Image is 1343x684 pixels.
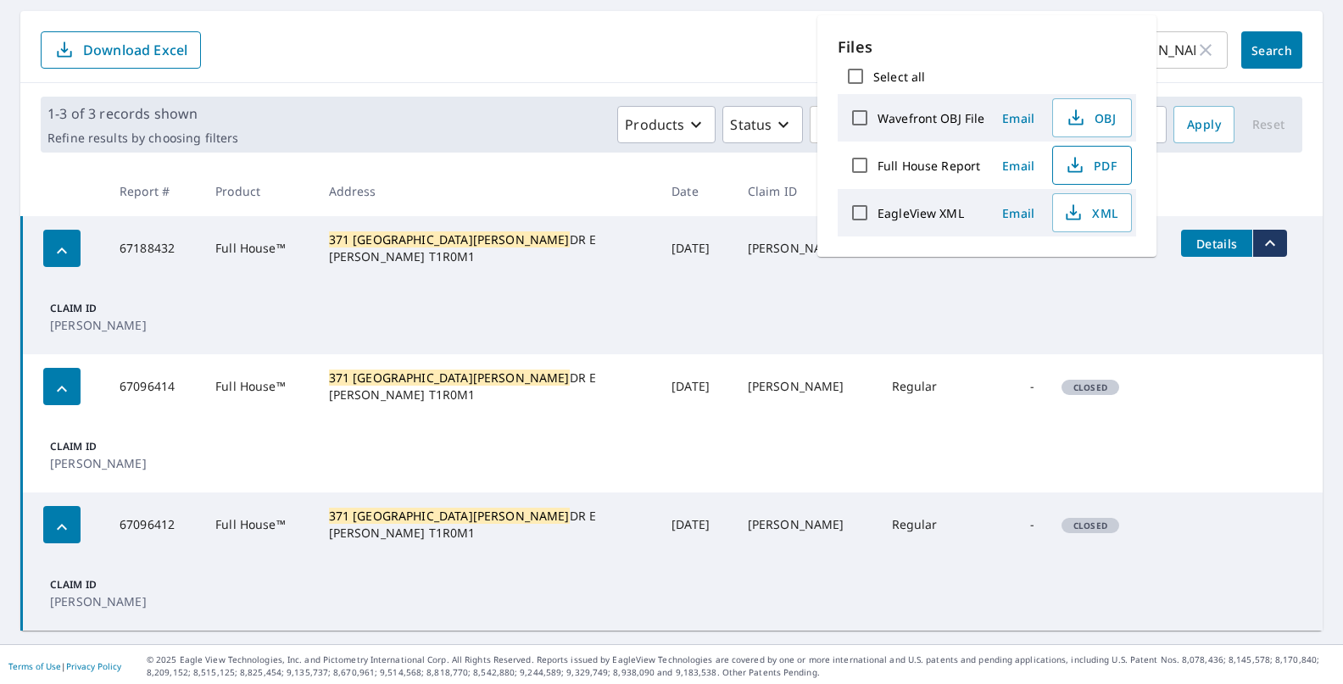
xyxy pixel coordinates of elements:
[998,110,1039,126] span: Email
[1241,31,1302,69] button: Search
[66,660,121,672] a: Privacy Policy
[1255,42,1289,58] span: Search
[1063,520,1117,531] span: Closed
[47,103,238,124] p: 1-3 of 3 records shown
[878,158,980,174] label: Full House Report
[315,166,659,216] th: Address
[658,492,734,557] td: [DATE]
[1187,114,1221,136] span: Apply
[878,354,964,419] td: Regular
[329,370,645,403] div: DR E [PERSON_NAME] T1R0M1
[1052,98,1132,137] button: OBJ
[329,508,570,524] mark: 371 [GEOGRAPHIC_DATA][PERSON_NAME]
[998,158,1039,174] span: Email
[1063,381,1117,393] span: Closed
[83,41,187,59] p: Download Excel
[878,492,964,557] td: Regular
[810,106,906,143] button: Orgs
[1181,230,1252,257] button: detailsBtn-67188432
[202,492,315,557] td: Full House™
[50,454,152,472] p: [PERSON_NAME]
[202,354,315,419] td: Full House™
[329,231,570,247] mark: 371 [GEOGRAPHIC_DATA][PERSON_NAME]
[1063,203,1117,223] span: XML
[734,492,878,557] td: [PERSON_NAME]
[106,216,202,281] td: 67188432
[658,354,734,419] td: [DATE]
[329,508,645,542] div: DR E [PERSON_NAME] T1R0M1
[50,439,152,454] p: Claim ID
[1063,155,1117,175] span: PDF
[41,31,201,69] button: Download Excel
[1252,230,1287,257] button: filesDropdownBtn-67188432
[47,131,238,146] p: Refine results by choosing filters
[838,36,1136,58] p: Files
[1052,146,1132,185] button: PDF
[658,216,734,281] td: [DATE]
[1191,236,1242,252] span: Details
[329,231,645,265] div: DR E [PERSON_NAME] T1R0M1
[50,577,152,592] p: Claim ID
[991,153,1045,179] button: Email
[873,69,925,85] label: Select all
[734,166,878,216] th: Claim ID
[202,166,315,216] th: Product
[625,114,684,135] p: Products
[8,660,61,672] a: Terms of Use
[106,354,202,419] td: 67096414
[658,166,734,216] th: Date
[878,205,964,221] label: EagleView XML
[1063,108,1117,128] span: OBJ
[106,166,202,216] th: Report #
[50,301,152,316] p: Claim ID
[329,370,570,386] mark: 371 [GEOGRAPHIC_DATA][PERSON_NAME]
[106,492,202,557] td: 67096412
[991,200,1045,226] button: Email
[50,592,152,610] p: [PERSON_NAME]
[1052,193,1132,232] button: XML
[991,105,1045,131] button: Email
[722,106,803,143] button: Status
[878,110,984,126] label: Wavefront OBJ File
[734,354,878,419] td: [PERSON_NAME]
[202,216,315,281] td: Full House™
[964,354,1048,419] td: -
[998,205,1039,221] span: Email
[964,492,1048,557] td: -
[1173,106,1234,143] button: Apply
[8,661,121,671] p: |
[617,106,716,143] button: Products
[147,653,1335,679] p: © 2025 Eagle View Technologies, Inc. and Pictometry International Corp. All Rights Reserved. Repo...
[730,114,772,135] p: Status
[734,216,878,281] td: [PERSON_NAME]
[50,316,152,334] p: [PERSON_NAME]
